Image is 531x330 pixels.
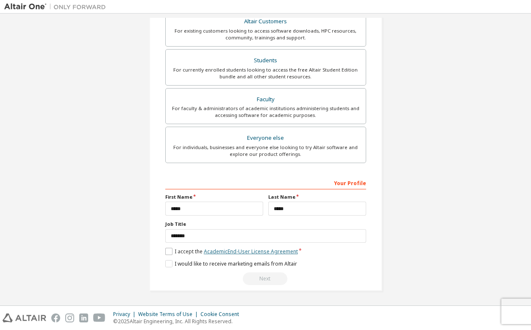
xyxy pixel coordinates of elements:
div: Your Profile [165,176,366,189]
div: Website Terms of Use [138,311,200,318]
div: Students [171,55,361,67]
img: linkedin.svg [79,313,88,322]
img: facebook.svg [51,313,60,322]
div: For faculty & administrators of academic institutions administering students and accessing softwa... [171,105,361,119]
div: Cookie Consent [200,311,244,318]
label: Job Title [165,221,366,227]
img: instagram.svg [65,313,74,322]
div: For currently enrolled students looking to access the free Altair Student Edition bundle and all ... [171,67,361,80]
label: Last Name [268,194,366,200]
div: Everyone else [171,132,361,144]
div: Read and acccept EULA to continue [165,272,366,285]
div: For existing customers looking to access software downloads, HPC resources, community, trainings ... [171,28,361,41]
div: For individuals, businesses and everyone else looking to try Altair software and explore our prod... [171,144,361,158]
img: altair_logo.svg [3,313,46,322]
img: youtube.svg [93,313,106,322]
div: Privacy [113,311,138,318]
div: Altair Customers [171,16,361,28]
p: © 2025 Altair Engineering, Inc. All Rights Reserved. [113,318,244,325]
label: I would like to receive marketing emails from Altair [165,260,297,267]
img: Altair One [4,3,110,11]
a: Academic End-User License Agreement [204,248,298,255]
label: First Name [165,194,263,200]
div: Faculty [171,94,361,105]
label: I accept the [165,248,298,255]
